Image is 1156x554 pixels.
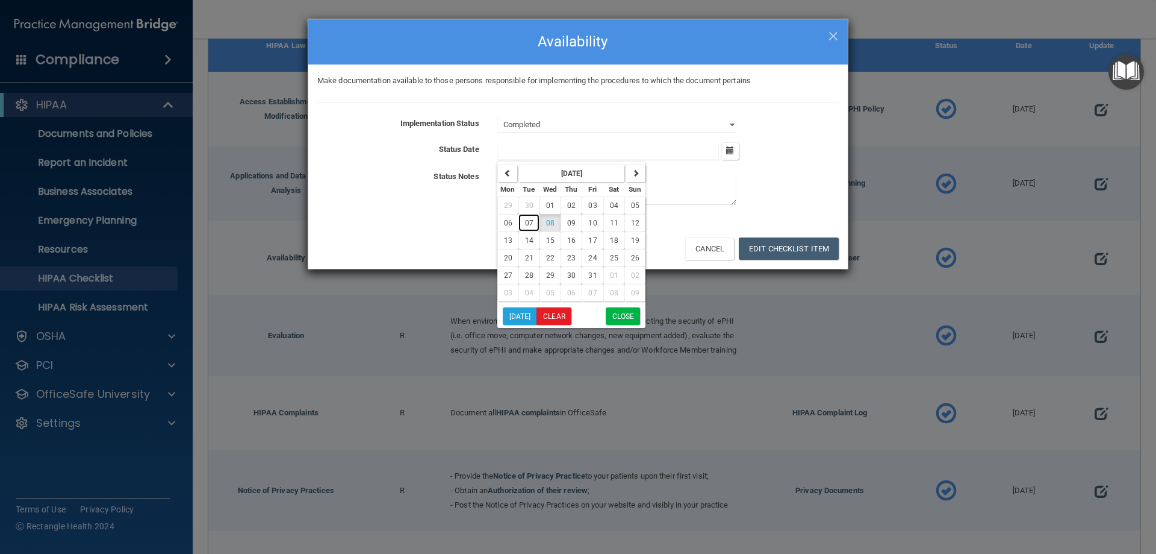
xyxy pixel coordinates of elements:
[561,197,582,214] button: 02
[624,266,645,284] button: 02
[629,185,641,194] small: Sunday
[610,236,618,245] span: 18
[606,307,641,325] button: Close
[518,214,539,231] button: 07
[588,289,597,297] span: 07
[603,231,624,249] button: 18
[546,201,555,210] span: 01
[828,22,839,46] span: ×
[609,185,619,194] small: Saturday
[610,271,618,280] span: 01
[539,266,561,284] button: 29
[565,185,577,194] small: Thursday
[546,254,555,262] span: 22
[567,219,576,227] span: 09
[317,28,839,55] h4: Availability
[631,201,639,210] span: 05
[582,266,603,284] button: 31
[561,249,582,266] button: 23
[400,119,479,128] b: Implementation Status
[561,214,582,231] button: 09
[518,249,539,266] button: 21
[567,254,576,262] span: 23
[543,185,557,194] small: Wednesday
[497,231,518,249] button: 13
[518,266,539,284] button: 28
[567,289,576,297] span: 06
[588,236,597,245] span: 17
[546,271,555,280] span: 29
[582,284,603,301] button: 07
[582,214,603,231] button: 10
[567,271,576,280] span: 30
[631,219,639,227] span: 12
[631,254,639,262] span: 26
[588,254,597,262] span: 24
[497,197,518,214] button: 29
[546,289,555,297] span: 05
[567,201,576,210] span: 02
[631,236,639,245] span: 19
[539,231,561,249] button: 15
[582,197,603,214] button: 03
[1108,54,1144,90] button: Open Resource Center
[603,214,624,231] button: 11
[624,284,645,301] button: 09
[739,238,839,260] button: Edit Checklist Item
[610,289,618,297] span: 08
[433,172,479,181] b: Status Notes
[624,249,645,266] button: 26
[497,214,518,231] button: 06
[624,197,645,214] button: 05
[518,197,539,214] button: 30
[504,271,512,280] span: 27
[504,236,512,245] span: 13
[539,284,561,301] button: 05
[539,214,561,231] button: 08
[588,271,597,280] span: 31
[582,249,603,266] button: 24
[500,185,515,194] small: Monday
[567,236,576,245] span: 16
[546,219,555,227] span: 08
[624,214,645,231] button: 12
[561,266,582,284] button: 30
[603,284,624,301] button: 08
[610,219,618,227] span: 11
[561,231,582,249] button: 16
[504,219,512,227] span: 06
[504,254,512,262] span: 20
[631,289,639,297] span: 09
[588,201,597,210] span: 03
[588,185,597,194] small: Friday
[610,254,618,262] span: 25
[518,231,539,249] button: 14
[525,219,533,227] span: 07
[631,271,639,280] span: 02
[561,284,582,301] button: 06
[525,201,533,210] span: 30
[497,266,518,284] button: 27
[497,284,518,301] button: 03
[539,249,561,266] button: 22
[539,197,561,214] button: 01
[610,201,618,210] span: 04
[546,236,555,245] span: 15
[582,231,603,249] button: 17
[504,201,512,210] span: 29
[439,145,479,154] b: Status Date
[525,271,533,280] span: 28
[603,197,624,214] button: 04
[525,289,533,297] span: 04
[603,249,624,266] button: 25
[518,284,539,301] button: 04
[525,236,533,245] span: 14
[525,254,533,262] span: 21
[523,185,535,194] small: Tuesday
[536,307,571,325] button: Clear
[685,238,734,260] button: Cancel
[588,219,597,227] span: 10
[308,74,848,88] div: Make documentation available to those persons responsible for implementing the procedures to whic...
[497,249,518,266] button: 20
[504,289,512,297] span: 03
